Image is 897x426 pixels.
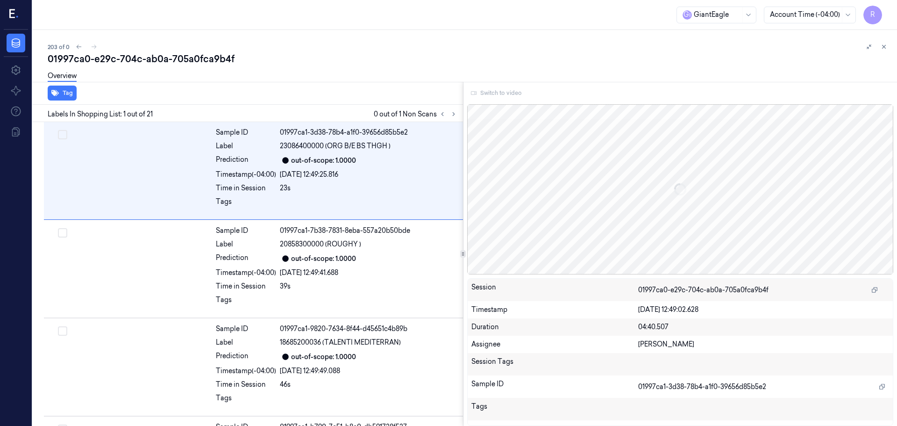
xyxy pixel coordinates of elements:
[48,86,77,101] button: Tag
[280,183,457,193] div: 23s
[280,239,361,249] span: 20858300000 (ROUGHY )
[216,197,276,212] div: Tags
[216,324,276,334] div: Sample ID
[216,380,276,390] div: Time in Session
[863,6,882,24] button: R
[216,183,276,193] div: Time in Session
[638,322,889,332] div: 04:40.507
[280,380,457,390] div: 46s
[280,366,457,376] div: [DATE] 12:49:49.088
[216,351,276,362] div: Prediction
[48,109,153,119] span: Labels In Shopping List: 1 out of 21
[471,402,639,417] div: Tags
[291,254,356,264] div: out-of-scope: 1.0000
[374,108,459,120] span: 0 out of 1 Non Scans
[280,141,391,151] span: 23086400000 (ORG B/E BS THGH )
[638,305,889,315] div: [DATE] 12:49:02.628
[58,130,67,139] button: Select row
[48,52,890,65] div: 01997ca0-e29c-704c-ab0a-705a0fca9b4f
[280,282,457,291] div: 39s
[280,338,401,347] span: 18685200036 (TALENTI MEDITERRAN)
[638,382,766,392] span: 01997ca1-3d38-78b4-a1f0-39656d85b5e2
[48,71,77,82] a: Overview
[58,326,67,336] button: Select row
[280,268,457,278] div: [DATE] 12:49:41.688
[471,339,639,349] div: Assignee
[638,339,889,349] div: [PERSON_NAME]
[471,322,639,332] div: Duration
[216,366,276,376] div: Timestamp (-04:00)
[471,282,639,297] div: Session
[683,10,692,20] span: G i
[216,282,276,291] div: Time in Session
[280,128,457,137] div: 01997ca1-3d38-78b4-a1f0-39656d85b5e2
[216,141,276,151] div: Label
[216,295,276,310] div: Tags
[471,379,639,394] div: Sample ID
[216,128,276,137] div: Sample ID
[638,285,769,295] span: 01997ca0-e29c-704c-ab0a-705a0fca9b4f
[216,338,276,347] div: Label
[471,357,639,372] div: Session Tags
[216,393,276,408] div: Tags
[280,226,457,236] div: 01997ca1-7b38-7831-8eba-557a20b50bde
[216,253,276,264] div: Prediction
[280,170,457,180] div: [DATE] 12:49:25.816
[291,156,356,166] div: out-of-scope: 1.0000
[216,226,276,236] div: Sample ID
[48,43,70,51] span: 203 of 0
[280,324,457,334] div: 01997ca1-9820-7634-8f44-d45651c4b89b
[216,239,276,249] div: Label
[216,170,276,180] div: Timestamp (-04:00)
[58,228,67,238] button: Select row
[216,268,276,278] div: Timestamp (-04:00)
[216,155,276,166] div: Prediction
[471,305,639,315] div: Timestamp
[291,352,356,362] div: out-of-scope: 1.0000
